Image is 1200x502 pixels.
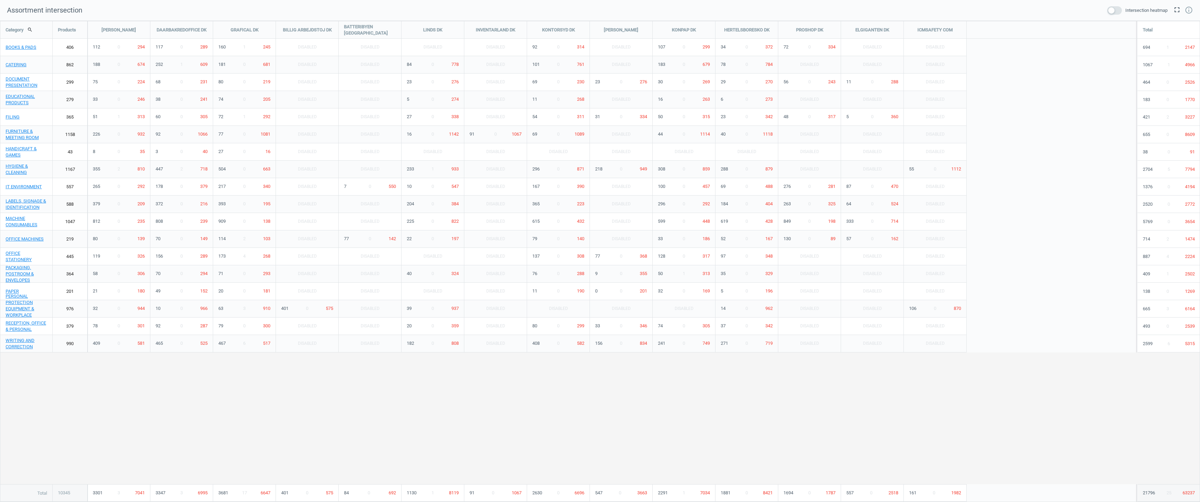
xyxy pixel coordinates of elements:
[1143,131,1150,138] span: 655
[612,56,631,73] span: Disabled
[1143,44,1150,51] span: 694
[156,166,163,172] span: 447
[470,131,474,137] span: 91
[486,56,505,73] span: Disabled
[783,44,788,50] span: 72
[595,166,602,172] span: 218
[683,97,685,102] span: 0
[620,114,622,119] span: 0
[765,184,773,189] span: 488
[640,114,647,119] span: 334
[577,184,584,189] span: 390
[683,131,685,137] span: 0
[137,166,145,172] span: 810
[361,108,380,125] span: Disabled
[653,21,715,39] div: KONPAP DK
[683,166,685,172] span: 0
[369,184,371,189] span: 0
[156,131,160,137] span: 92
[1185,62,1195,68] span: 4966
[745,44,748,50] span: 0
[180,149,183,154] span: 0
[243,149,246,154] span: 0
[432,114,434,119] span: 0
[612,143,631,160] span: Disabled
[800,161,819,178] span: Disabled
[577,44,584,50] span: 314
[828,114,835,119] span: 317
[1167,114,1169,120] span: 2
[891,114,898,119] span: 360
[737,143,756,160] span: Disabled
[557,166,560,172] span: 0
[200,114,208,119] span: 305
[951,166,961,172] span: 1112
[1168,149,1170,155] span: 0
[218,97,223,102] span: 74
[180,114,183,119] span: 0
[156,97,160,102] span: 38
[765,114,773,119] span: 342
[846,79,851,84] span: 11
[1125,7,1168,14] span: Intersection heatmap
[361,39,380,56] span: Disabled
[361,161,380,178] span: Disabled
[590,21,652,39] div: [PERSON_NAME]
[658,79,663,84] span: 30
[265,149,270,154] span: 16
[263,114,270,119] span: 292
[612,178,631,195] span: Disabled
[118,149,120,154] span: 0
[745,131,748,137] span: 0
[156,44,163,50] span: 117
[263,62,270,67] span: 681
[658,131,663,137] span: 44
[218,44,226,50] span: 160
[263,79,270,84] span: 219
[658,44,665,50] span: 107
[451,114,459,119] span: 338
[783,79,788,84] span: 56
[532,62,540,67] span: 101
[926,56,945,73] span: Disabled
[180,97,183,102] span: 0
[140,149,145,154] span: 35
[156,149,158,154] span: 3
[118,44,120,50] span: 0
[1143,149,1148,155] span: 38
[407,62,412,67] span: 84
[808,79,811,84] span: 0
[1143,79,1150,85] span: 464
[765,62,773,67] span: 784
[361,126,380,143] span: Disabled
[407,97,409,102] span: 5
[432,97,434,102] span: 0
[778,21,841,39] div: PROSHOP DK
[721,44,726,50] span: 34
[715,21,778,39] div: HERTELSBORESKO DK
[243,114,246,119] span: 1
[841,21,903,39] div: ELGIGANTEN DK
[156,62,163,67] span: 252
[180,62,183,67] span: 1
[1185,114,1195,120] span: 3227
[344,184,346,189] span: 7
[402,21,464,39] div: LINDS DK
[745,97,748,102] span: 0
[263,97,270,102] span: 205
[765,79,773,84] span: 270
[763,131,773,137] span: 1118
[745,79,748,84] span: 0
[620,79,622,84] span: 0
[137,131,145,137] span: 932
[200,97,208,102] span: 241
[557,79,560,84] span: 0
[118,97,120,102] span: 0
[863,161,882,178] span: Disabled
[1173,6,1181,14] i: fullscreen
[765,166,773,172] span: 879
[1167,44,1169,51] span: 1
[449,131,459,137] span: 1142
[703,184,710,189] span: 457
[218,184,226,189] span: 217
